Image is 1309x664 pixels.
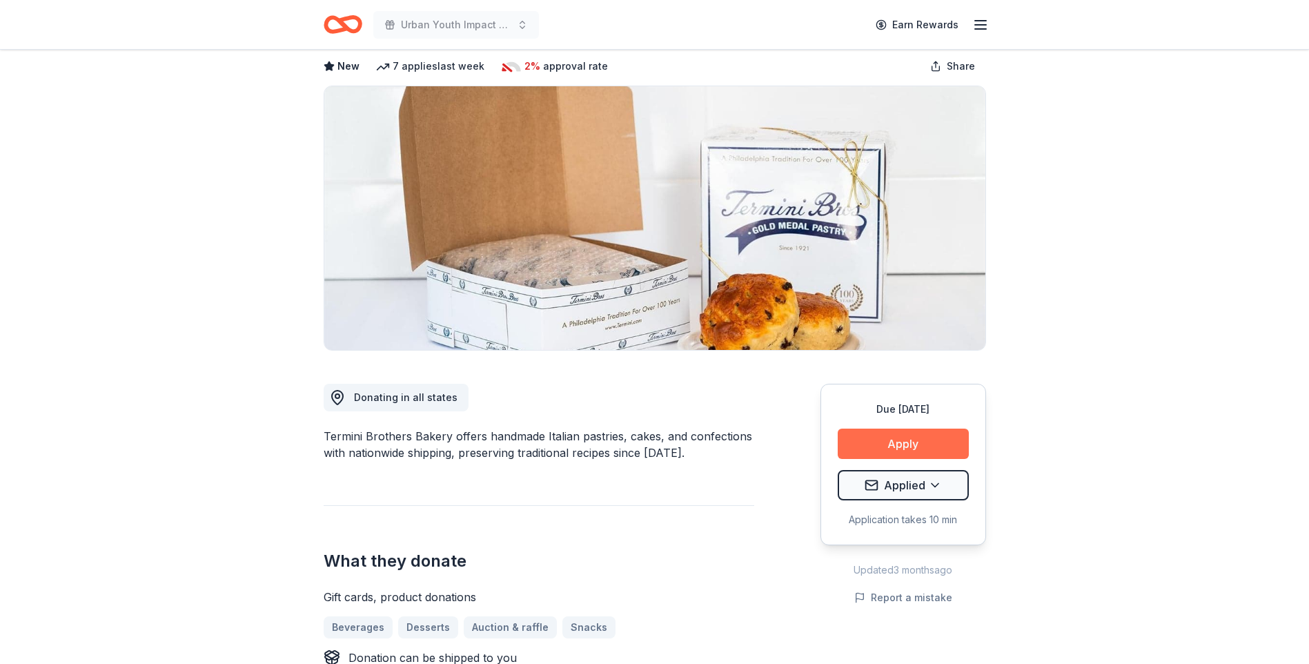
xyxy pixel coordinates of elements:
[324,8,362,41] a: Home
[324,616,393,638] a: Beverages
[854,589,952,606] button: Report a mistake
[464,616,557,638] a: Auction & raffle
[401,17,511,33] span: Urban Youth Impact 5K Fall Stampede Presented by [DEMOGRAPHIC_DATA]-fil-A
[543,58,608,75] span: approval rate
[838,511,969,528] div: Application takes 10 min
[324,86,985,350] img: Image for Termini Brothers Bakery
[919,52,986,80] button: Share
[562,616,616,638] a: Snacks
[373,11,539,39] button: Urban Youth Impact 5K Fall Stampede Presented by [DEMOGRAPHIC_DATA]-fil-A
[376,58,484,75] div: 7 applies last week
[324,428,754,461] div: Termini Brothers Bakery offers handmade Italian pastries, cakes, and confections with nationwide ...
[337,58,360,75] span: New
[398,616,458,638] a: Desserts
[838,401,969,418] div: Due [DATE]
[820,562,986,578] div: Updated 3 months ago
[354,391,457,403] span: Donating in all states
[838,429,969,459] button: Apply
[838,470,969,500] button: Applied
[884,476,925,494] span: Applied
[947,58,975,75] span: Share
[324,550,754,572] h2: What they donate
[324,589,754,605] div: Gift cards, product donations
[867,12,967,37] a: Earn Rewards
[524,58,540,75] span: 2%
